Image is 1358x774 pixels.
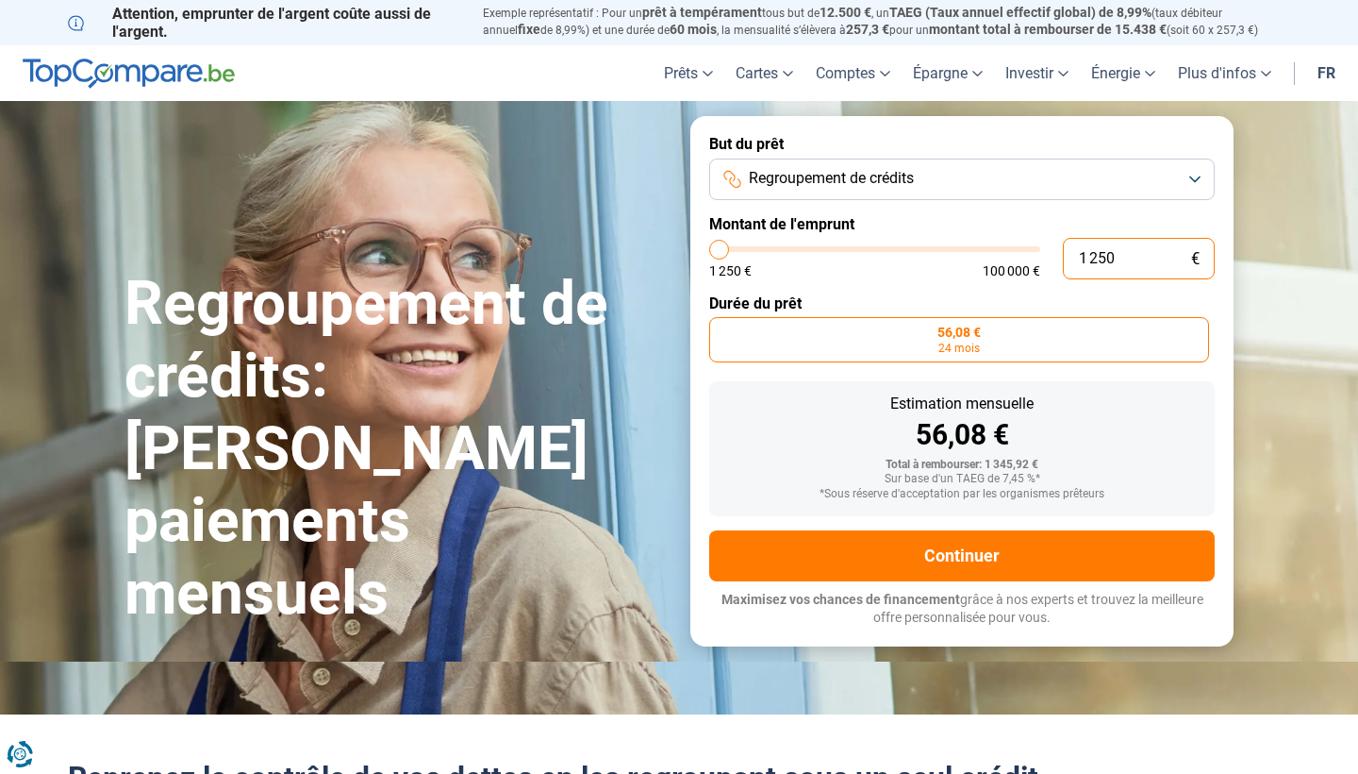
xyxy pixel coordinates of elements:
[724,421,1200,449] div: 56,08 €
[724,45,804,101] a: Cartes
[724,473,1200,486] div: Sur base d'un TAEG de 7,45 %*
[938,343,980,354] span: 24 mois
[724,396,1200,412] div: Estimation mensuelle
[709,215,1215,233] label: Montant de l'emprunt
[709,591,1215,628] p: grâce à nos experts et trouvez la meilleure offre personnalisée pour vous.
[902,45,994,101] a: Épargne
[642,5,762,20] span: prêt à tempérament
[709,135,1215,153] label: But du prêt
[937,326,981,339] span: 56,08 €
[1080,45,1167,101] a: Énergie
[1167,45,1283,101] a: Plus d'infos
[709,530,1215,581] button: Continuer
[68,5,460,41] p: Attention, emprunter de l'argent coûte aussi de l'argent.
[518,22,540,37] span: fixe
[721,592,960,607] span: Maximisez vos chances de financement
[889,5,1151,20] span: TAEG (Taux annuel effectif global) de 8,99%
[653,45,724,101] a: Prêts
[724,488,1200,501] div: *Sous réserve d'acceptation par les organismes prêteurs
[709,294,1215,312] label: Durée du prêt
[749,168,914,189] span: Regroupement de crédits
[483,5,1290,39] p: Exemple représentatif : Pour un tous but de , un (taux débiteur annuel de 8,99%) et une durée de ...
[709,159,1215,200] button: Regroupement de crédits
[846,22,889,37] span: 257,3 €
[929,22,1167,37] span: montant total à rembourser de 15.438 €
[670,22,717,37] span: 60 mois
[709,264,752,278] span: 1 250 €
[820,5,871,20] span: 12.500 €
[1306,45,1347,101] a: fr
[804,45,902,101] a: Comptes
[994,45,1080,101] a: Investir
[124,268,668,631] h1: Regroupement de crédits: [PERSON_NAME] paiements mensuels
[23,59,235,89] img: TopCompare
[983,264,1040,278] span: 100 000 €
[1191,251,1200,267] span: €
[724,459,1200,472] div: Total à rembourser: 1 345,92 €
